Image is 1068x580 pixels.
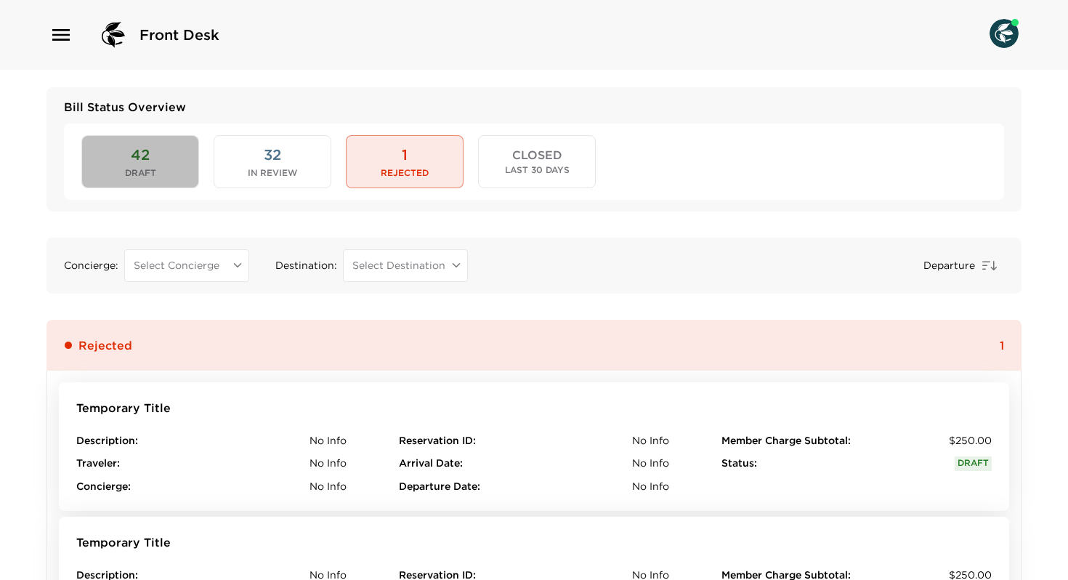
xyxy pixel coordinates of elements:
[138,337,1004,353] span: 1
[96,17,131,52] img: logo
[81,135,199,188] button: 42Draft
[59,382,1009,511] button: Temporary TitleDescription:No InfoTraveler:No InfoConcierge:No InfoReservation ID:No InfoArrival ...
[721,456,757,471] span: Status :
[139,25,219,45] span: Front Desk
[125,168,156,178] span: Draft
[248,168,297,178] span: In Review
[76,480,131,494] span: Concierge :
[352,259,445,272] span: Select Destination
[399,456,463,471] span: Arrival Date :
[512,148,562,162] span: CLOSED
[505,165,570,175] span: Last 30 Days
[78,337,132,353] span: Rejected
[264,145,281,165] span: 32
[721,434,851,448] span: Member Charge Subtotal :
[346,135,464,188] button: 1Rejected
[310,480,347,494] span: No Info
[949,434,992,448] span: $250.00
[214,135,331,188] button: 32In Review
[76,534,171,550] span: Temporary Title
[923,259,975,273] span: Departure
[131,145,150,165] span: 42
[76,400,171,416] span: Temporary Title
[478,135,596,188] button: CLOSEDLast 30 Days
[632,434,669,448] span: No Info
[275,259,337,273] span: Destination :
[134,259,219,272] span: Select Concierge
[632,480,669,494] span: No Info
[955,456,992,471] span: Draft
[76,456,120,471] span: Traveler :
[76,434,138,448] span: Description :
[64,99,1004,115] span: Bill Status Overview
[310,456,347,471] span: No Info
[399,434,476,448] span: Reservation ID :
[632,456,669,471] span: No Info
[310,434,347,448] span: No Info
[990,19,1019,48] img: User
[399,480,480,494] span: Departure Date :
[381,168,429,178] span: Rejected
[402,145,408,165] span: 1
[64,259,118,273] span: Concierge :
